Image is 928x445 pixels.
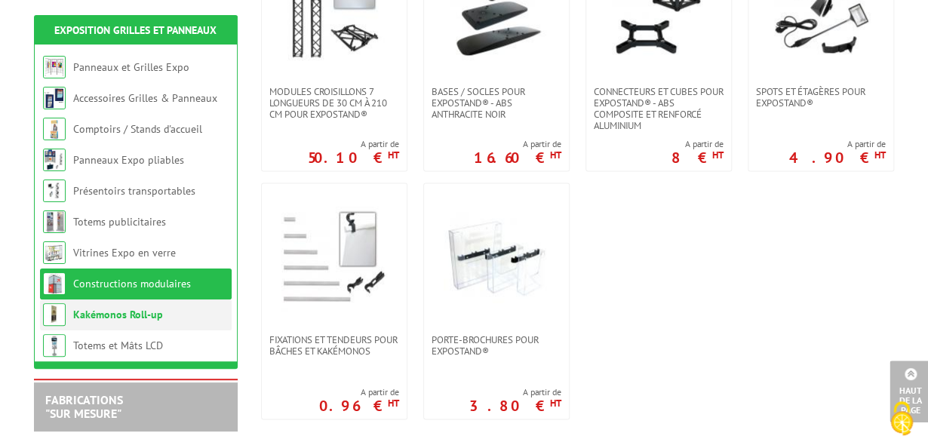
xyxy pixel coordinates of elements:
img: Vitrines Expo en verre [43,241,66,264]
a: Porte-brochures pour Expostand® [424,334,569,357]
img: Panneaux et Grilles Expo [43,56,66,78]
p: 4.90 € [789,153,886,162]
sup: HT [550,149,561,161]
p: 16.60 € [474,153,561,162]
span: A partir de [319,386,399,398]
a: Connecteurs et Cubes pour ExpoStand® - abs composite et renforcé aluminium [586,86,731,131]
img: Kakémonos Roll-up [43,303,66,326]
img: Porte-brochures pour Expostand® [444,206,549,311]
a: Présentoirs transportables [73,184,195,198]
span: Modules Croisillons 7 longueurs de 30 cm à 210 cm pour ExpoStand® [269,86,399,120]
a: Modules Croisillons 7 longueurs de 30 cm à 210 cm pour ExpoStand® [262,86,407,120]
sup: HT [388,397,399,410]
img: Comptoirs / Stands d'accueil [43,118,66,140]
a: Spots et Étagères pour ExpoStand® [748,86,893,109]
a: Exposition Grilles et Panneaux [54,23,217,37]
a: Fixations et Tendeurs pour Bâches et Kakémonos [262,334,407,357]
sup: HT [874,149,886,161]
span: Fixations et Tendeurs pour Bâches et Kakémonos [269,334,399,357]
a: Comptoirs / Stands d'accueil [73,122,202,136]
img: Totems publicitaires [43,210,66,233]
img: Panneaux Expo pliables [43,149,66,171]
a: Accessoires Grilles & Panneaux [73,91,217,105]
a: Panneaux Expo pliables [73,153,184,167]
a: FABRICATIONS"Sur Mesure" [45,392,123,421]
a: Kakémonos Roll-up [73,308,163,321]
sup: HT [712,149,724,161]
img: Accessoires Grilles & Panneaux [43,87,66,109]
p: 50.10 € [308,153,399,162]
span: Porte-brochures pour Expostand® [432,334,561,357]
a: Constructions modulaires [73,277,191,290]
span: Spots et Étagères pour ExpoStand® [756,86,886,109]
img: Cookies (fenêtre modale) [883,400,920,437]
a: Totems et Mâts LCD [73,339,163,352]
img: Présentoirs transportables [43,180,66,202]
sup: HT [388,149,399,161]
a: Bases / Socles pour ExpoStand® - abs anthracite noir [424,86,569,120]
span: A partir de [671,138,724,150]
span: Connecteurs et Cubes pour ExpoStand® - abs composite et renforcé aluminium [594,86,724,131]
p: 0.96 € [319,401,399,410]
a: Panneaux et Grilles Expo [73,60,189,74]
p: 8 € [671,153,724,162]
span: A partir de [474,138,561,150]
img: Totems et Mâts LCD [43,334,66,357]
span: A partir de [308,138,399,150]
a: Totems publicitaires [73,215,166,229]
img: Fixations et Tendeurs pour Bâches et Kakémonos [281,206,387,311]
span: A partir de [469,386,561,398]
a: Vitrines Expo en verre [73,246,176,259]
button: Cookies (fenêtre modale) [875,394,928,445]
span: A partir de [789,138,886,150]
img: Constructions modulaires [43,272,66,295]
span: Bases / Socles pour ExpoStand® - abs anthracite noir [432,86,561,120]
sup: HT [550,397,561,410]
p: 3.80 € [469,401,561,410]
